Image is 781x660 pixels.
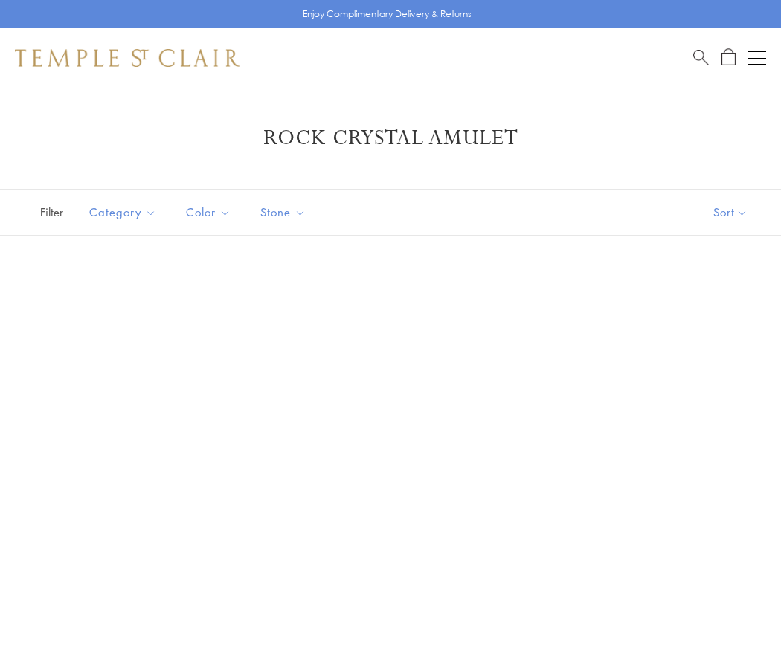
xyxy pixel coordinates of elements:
[748,49,766,67] button: Open navigation
[175,195,242,229] button: Color
[37,125,744,152] h1: Rock Crystal Amulet
[15,49,240,67] img: Temple St. Clair
[78,195,167,229] button: Category
[693,48,709,67] a: Search
[249,195,317,229] button: Stone
[179,203,242,221] span: Color
[721,48,736,67] a: Open Shopping Bag
[253,203,317,221] span: Stone
[82,203,167,221] span: Category
[680,190,781,235] button: Show sort by
[303,7,472,22] p: Enjoy Complimentary Delivery & Returns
